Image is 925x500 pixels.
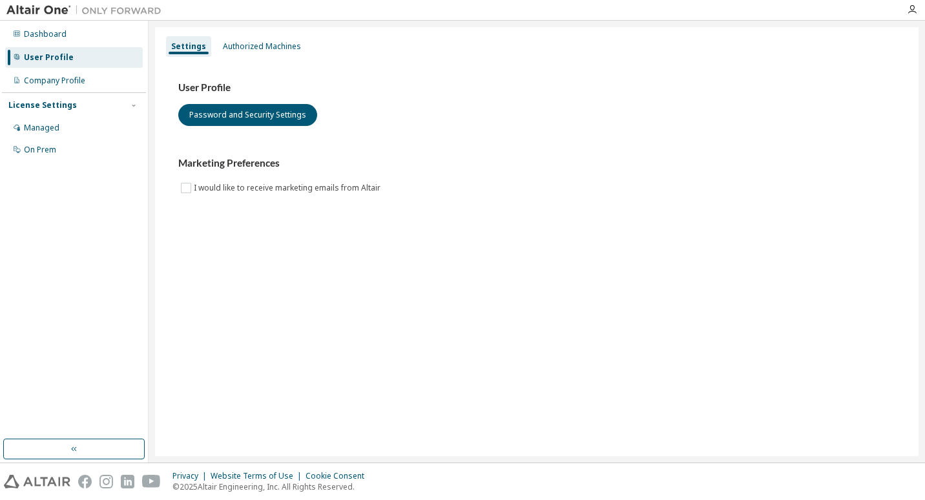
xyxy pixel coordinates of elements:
[99,475,113,488] img: instagram.svg
[8,100,77,110] div: License Settings
[78,475,92,488] img: facebook.svg
[172,481,372,492] p: © 2025 Altair Engineering, Inc. All Rights Reserved.
[178,157,895,170] h3: Marketing Preferences
[24,29,67,39] div: Dashboard
[4,475,70,488] img: altair_logo.svg
[178,81,895,94] h3: User Profile
[306,471,372,481] div: Cookie Consent
[142,475,161,488] img: youtube.svg
[6,4,168,17] img: Altair One
[211,471,306,481] div: Website Terms of Use
[223,41,301,52] div: Authorized Machines
[178,104,317,126] button: Password and Security Settings
[194,180,383,196] label: I would like to receive marketing emails from Altair
[24,52,74,63] div: User Profile
[121,475,134,488] img: linkedin.svg
[24,76,85,86] div: Company Profile
[24,145,56,155] div: On Prem
[172,471,211,481] div: Privacy
[24,123,59,133] div: Managed
[171,41,206,52] div: Settings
